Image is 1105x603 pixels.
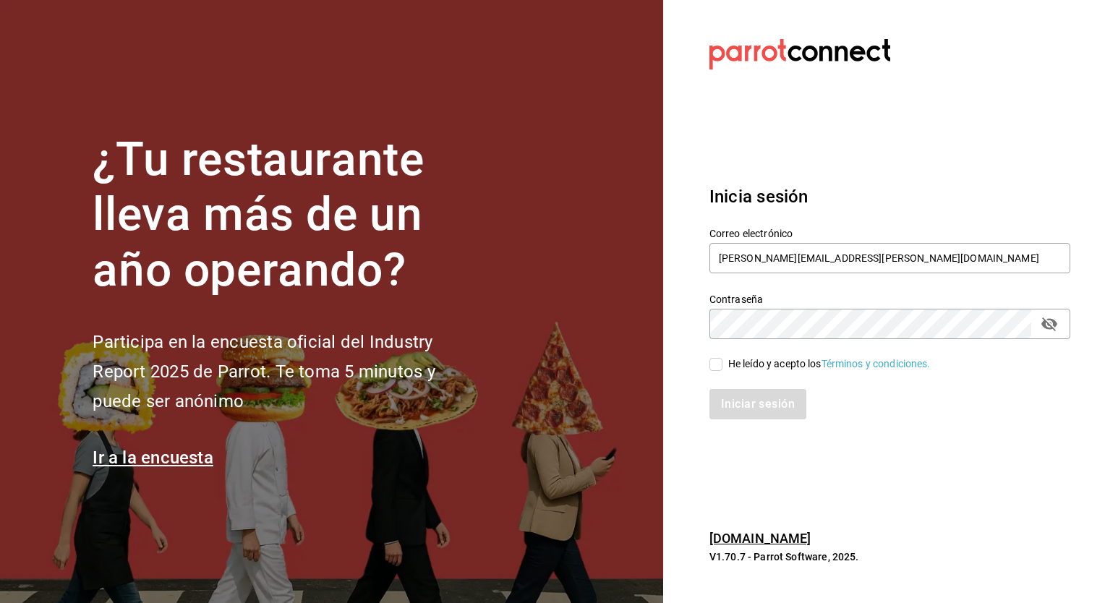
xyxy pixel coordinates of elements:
[709,184,1070,210] h3: Inicia sesión
[728,356,931,372] div: He leído y acepto los
[709,549,1070,564] p: V1.70.7 - Parrot Software, 2025.
[709,531,811,546] a: [DOMAIN_NAME]
[93,448,213,468] a: Ir a la encuesta
[93,132,483,299] h1: ¿Tu restaurante lleva más de un año operando?
[822,358,931,369] a: Términos y condiciones.
[93,328,483,416] h2: Participa en la encuesta oficial del Industry Report 2025 de Parrot. Te toma 5 minutos y puede se...
[1037,312,1062,336] button: passwordField
[709,243,1070,273] input: Ingresa tu correo electrónico
[709,294,1070,304] label: Contraseña
[709,228,1070,238] label: Correo electrónico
